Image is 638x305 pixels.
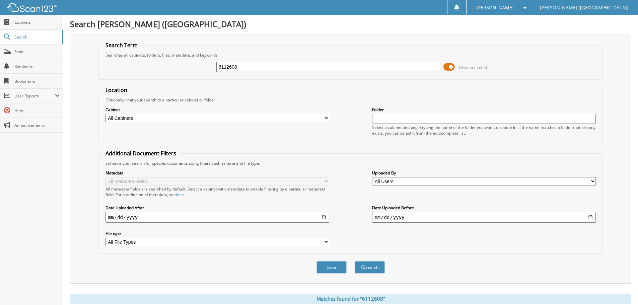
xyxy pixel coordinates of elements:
[14,34,59,40] span: Search
[102,97,599,103] div: Optionally limit your search to a particular cabinet or folder
[372,205,596,211] label: Date Uploaded Before
[316,261,347,274] button: Clear
[105,107,329,112] label: Cabinet
[70,294,631,304] div: Matches found for "6112608"
[14,49,60,55] span: Scan
[14,93,55,99] span: User Reports
[7,3,57,12] img: scan123-logo-white.svg
[102,52,599,58] div: Searches all cabinets, folders, files, metadata, and keywords
[102,86,131,94] legend: Location
[102,160,599,166] div: Enhance your search for specific documents using filters such as date and file type.
[105,170,329,176] label: Metadata
[540,6,628,10] span: [PERSON_NAME] ([GEOGRAPHIC_DATA])
[372,212,596,223] input: end
[458,65,488,70] span: Advanced Search
[102,42,141,49] legend: Search Term
[372,107,596,112] label: Folder
[14,64,60,69] span: Reminders
[105,212,329,223] input: start
[70,18,631,29] h1: Search [PERSON_NAME] ([GEOGRAPHIC_DATA])
[355,261,385,274] button: Search
[105,186,329,198] div: All metadata fields are searched by default. Select a cabinet with metadata to enable filtering b...
[14,19,60,25] span: Cabinets
[476,6,514,10] span: [PERSON_NAME]
[14,108,60,113] span: Help
[372,170,596,176] label: Uploaded By
[14,78,60,84] span: Bookmarks
[14,123,60,128] span: Announcements
[105,231,329,236] label: File type
[105,205,329,211] label: Date Uploaded After
[372,125,596,136] div: Select a cabinet and begin typing the name of the folder you want to search in. If the name match...
[176,192,185,198] a: here
[102,150,180,157] legend: Additional Document Filters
